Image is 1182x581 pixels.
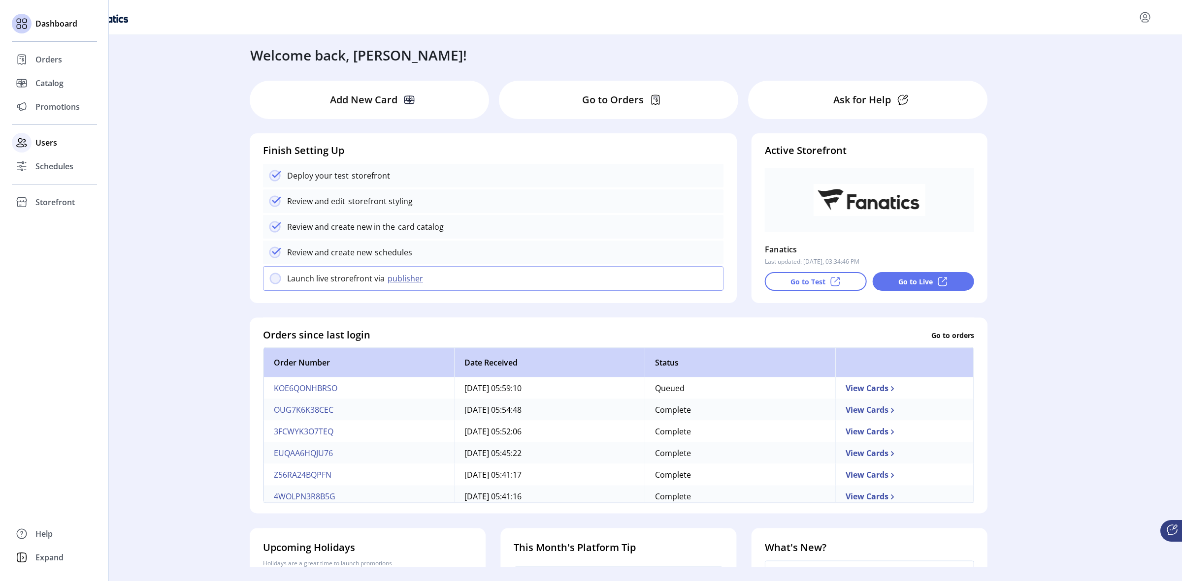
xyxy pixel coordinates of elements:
button: publisher [385,273,429,284]
p: Add New Card [330,92,397,107]
span: Promotions [35,101,80,113]
h4: Finish Setting Up [263,143,723,158]
th: Date Received [454,348,645,377]
p: storefront styling [345,195,413,207]
button: menu [1137,9,1153,25]
p: Go to Live [898,276,933,287]
span: Schedules [35,160,73,172]
h4: What's New? [765,540,974,555]
span: Help [35,528,53,540]
p: Holidays are a great time to launch promotions [263,559,472,568]
td: Complete [645,421,835,442]
p: Go to Orders [582,92,644,107]
td: Complete [645,464,835,486]
td: View Cards [835,464,974,486]
p: Go to orders [931,330,974,340]
td: View Cards [835,421,974,442]
h4: This Month's Platform Tip [514,540,723,555]
p: card catalog [395,221,444,233]
th: Order Number [263,348,454,377]
td: KOE6QONHBRSO [263,377,454,399]
td: [DATE] 05:45:22 [454,442,645,464]
td: [DATE] 05:41:17 [454,464,645,486]
td: Complete [645,486,835,507]
p: Ask for Help [833,92,891,107]
p: Review and create new in the [287,221,395,233]
span: Orders [35,54,62,65]
p: Launch live strorefront via [287,273,385,284]
td: [DATE] 05:54:48 [454,399,645,421]
p: Last updated: [DATE], 03:34:46 PM [765,257,859,266]
th: Status [645,348,835,377]
p: Deploy your test [287,170,349,182]
h4: Upcoming Holidays [263,540,472,555]
span: Catalog [35,77,64,89]
span: Users [35,137,57,149]
p: Fanatics [765,242,797,257]
p: schedules [372,246,412,258]
p: Go to Test [790,276,825,287]
h4: Active Storefront [765,143,974,158]
td: OUG7K6K38CEC [263,399,454,421]
td: View Cards [835,442,974,464]
td: Queued [645,377,835,399]
td: Z56RA24BQPFN [263,464,454,486]
td: EUQAA6HQJU76 [263,442,454,464]
p: Review and edit [287,195,345,207]
span: Storefront [35,196,75,208]
td: Complete [645,399,835,421]
span: Dashboard [35,18,77,30]
td: 4WOLPN3R8B5G [263,486,454,507]
td: View Cards [835,486,974,507]
td: [DATE] 05:41:16 [454,486,645,507]
h4: Orders since last login [263,328,370,342]
td: View Cards [835,377,974,399]
p: storefront [349,170,390,182]
td: View Cards [835,399,974,421]
span: Expand [35,551,64,563]
p: Review and create new [287,246,372,258]
td: Complete [645,442,835,464]
td: 3FCWYK3O7TEQ [263,421,454,442]
h3: Welcome back, [PERSON_NAME]! [250,45,467,65]
td: [DATE] 05:59:10 [454,377,645,399]
td: [DATE] 05:52:06 [454,421,645,442]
